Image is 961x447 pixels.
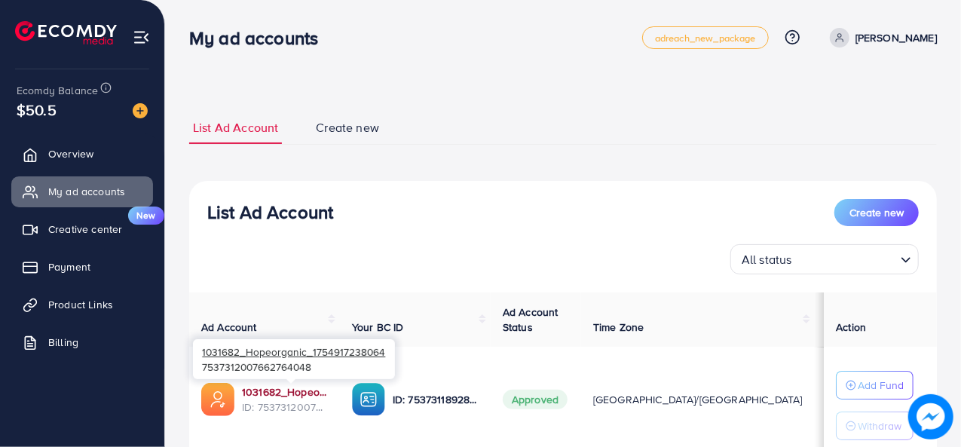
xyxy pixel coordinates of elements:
button: Create new [834,199,919,226]
a: [PERSON_NAME] [824,28,937,47]
a: Product Links [11,289,153,320]
img: ic-ads-acc.e4c84228.svg [201,383,234,416]
span: Payment [48,259,90,274]
a: 1031682_Hopeorganic_1754917238064 [242,384,328,400]
a: adreach_new_package [642,26,769,49]
span: Approved [503,390,568,409]
span: adreach_new_package [655,33,756,43]
a: Payment [11,252,153,282]
span: Create new [849,205,904,220]
span: Creative center [48,222,122,237]
p: ID: 7537311892843347984 [393,390,479,409]
img: ic-ba-acc.ded83a64.svg [352,383,385,416]
h3: My ad accounts [189,27,330,49]
span: ID: 7537312007662764048 [242,400,328,415]
span: Time Zone [593,320,644,335]
span: Ad Account Status [503,305,559,335]
span: Ad Account [201,320,257,335]
span: Product Links [48,297,113,312]
span: All status [739,249,795,271]
p: Withdraw [858,417,901,435]
div: Search for option [730,244,919,274]
div: 7537312007662764048 [193,339,395,379]
span: Overview [48,146,93,161]
span: New [128,207,164,225]
img: logo [15,21,117,44]
input: Search for option [797,246,895,271]
p: [PERSON_NAME] [855,29,937,47]
span: List Ad Account [193,119,278,136]
a: My ad accounts [11,176,153,207]
img: image [133,103,148,118]
button: Add Fund [836,371,914,400]
p: Add Fund [858,376,904,394]
span: [GEOGRAPHIC_DATA]/[GEOGRAPHIC_DATA] [593,392,803,407]
button: Withdraw [836,412,914,440]
a: Creative centerNew [11,214,153,244]
span: $50.5 [17,99,57,121]
span: Create new [316,119,379,136]
span: Action [836,320,866,335]
img: image [908,394,953,439]
span: Your BC ID [352,320,404,335]
span: 1031682_Hopeorganic_1754917238064 [202,344,385,359]
img: menu [133,29,150,46]
a: Overview [11,139,153,169]
span: My ad accounts [48,184,125,199]
a: Billing [11,327,153,357]
span: Billing [48,335,78,350]
h3: List Ad Account [207,201,333,223]
span: Ecomdy Balance [17,83,98,98]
